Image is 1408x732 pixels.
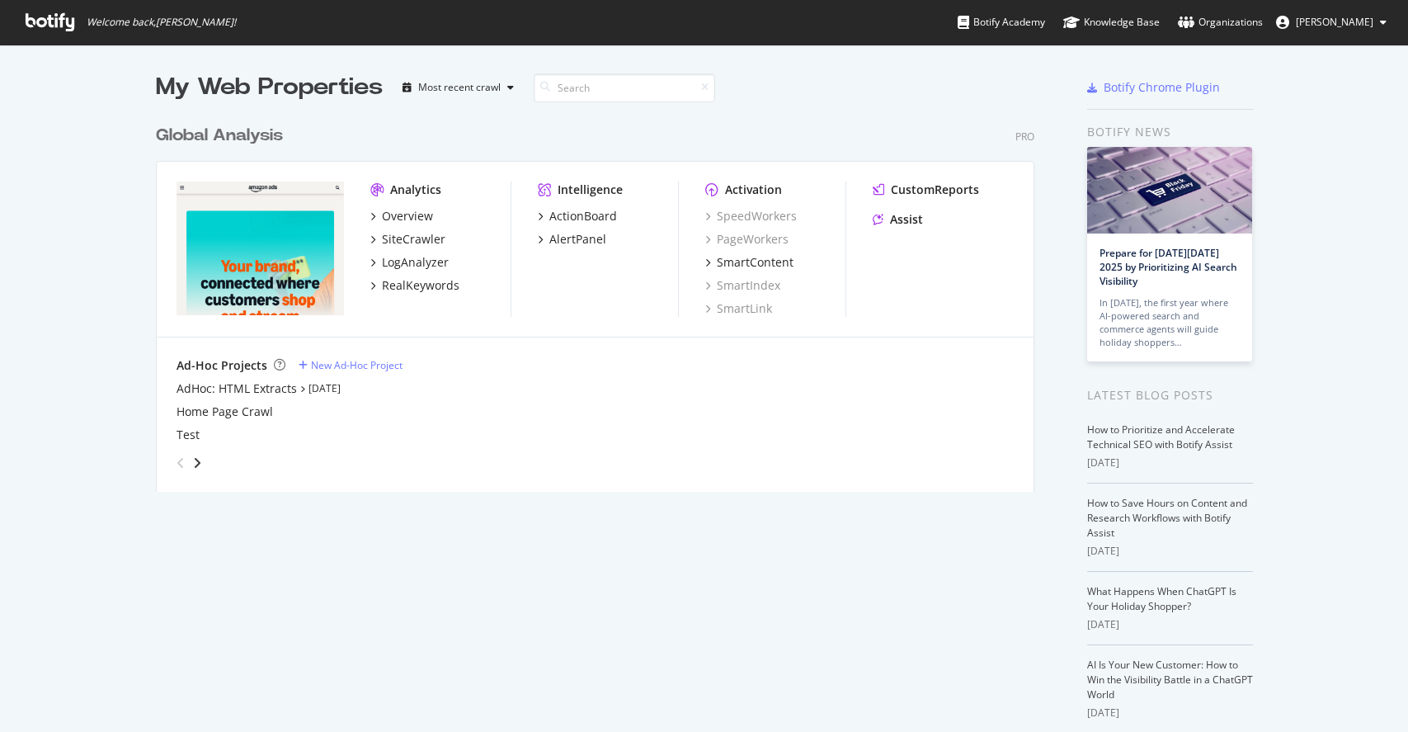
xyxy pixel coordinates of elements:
[156,71,383,104] div: My Web Properties
[890,211,923,228] div: Assist
[549,208,617,224] div: ActionBoard
[705,254,793,271] a: SmartContent
[418,83,501,92] div: Most recent crawl
[873,182,979,198] a: CustomReports
[370,208,433,224] a: Overview
[156,104,1048,492] div: grid
[705,277,780,294] a: SmartIndex
[396,74,520,101] button: Most recent crawl
[1087,123,1253,141] div: Botify news
[1063,14,1160,31] div: Knowledge Base
[549,231,606,248] div: AlertPanel
[1087,79,1220,96] a: Botify Chrome Plugin
[1015,130,1034,144] div: Pro
[177,380,297,397] a: AdHoc: HTML Extracts
[1178,14,1263,31] div: Organizations
[370,254,449,271] a: LogAnalyzer
[873,211,923,228] a: Assist
[390,182,441,198] div: Analytics
[958,14,1045,31] div: Botify Academy
[1087,496,1247,540] a: How to Save Hours on Content and Research Workflows with Botify Assist
[1087,147,1252,234] img: Prepare for Black Friday 2025 by Prioritizing AI Search Visibility
[705,300,772,317] a: SmartLink
[558,182,623,198] div: Intelligence
[87,16,236,29] span: Welcome back, [PERSON_NAME] !
[1104,79,1220,96] div: Botify Chrome Plugin
[177,182,344,315] img: https://advertising.amazon.com
[382,277,459,294] div: RealKeywords
[725,182,782,198] div: Activation
[538,231,606,248] a: AlertPanel
[534,73,715,102] input: Search
[311,358,403,372] div: New Ad-Hoc Project
[1087,658,1253,701] a: AI Is Your New Customer: How to Win the Visibility Battle in a ChatGPT World
[1087,386,1253,404] div: Latest Blog Posts
[705,208,797,224] a: SpeedWorkers
[891,182,979,198] div: CustomReports
[1087,706,1253,720] div: [DATE]
[1087,584,1236,613] a: What Happens When ChatGPT Is Your Holiday Shopper?
[177,404,273,420] a: Home Page Crawl
[538,208,617,224] a: ActionBoard
[156,124,290,148] a: Global Analysis
[1100,246,1237,288] a: Prepare for [DATE][DATE] 2025 by Prioritizing AI Search Visibility
[156,124,283,148] div: Global Analysis
[382,254,449,271] div: LogAnalyzer
[1263,9,1400,35] button: [PERSON_NAME]
[1087,544,1253,559] div: [DATE]
[177,427,200,443] a: Test
[705,231,789,248] a: PageWorkers
[370,231,445,248] a: SiteCrawler
[170,450,191,476] div: angle-left
[1100,296,1240,349] div: In [DATE], the first year where AI-powered search and commerce agents will guide holiday shoppers…
[308,381,341,395] a: [DATE]
[382,208,433,224] div: Overview
[191,455,203,471] div: angle-right
[1087,456,1253,470] div: [DATE]
[717,254,793,271] div: SmartContent
[177,357,267,374] div: Ad-Hoc Projects
[382,231,445,248] div: SiteCrawler
[299,358,403,372] a: New Ad-Hoc Project
[1087,617,1253,632] div: [DATE]
[1296,15,1373,29] span: Austin Sarles
[1087,423,1235,451] a: How to Prioritize and Accelerate Technical SEO with Botify Assist
[370,277,459,294] a: RealKeywords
